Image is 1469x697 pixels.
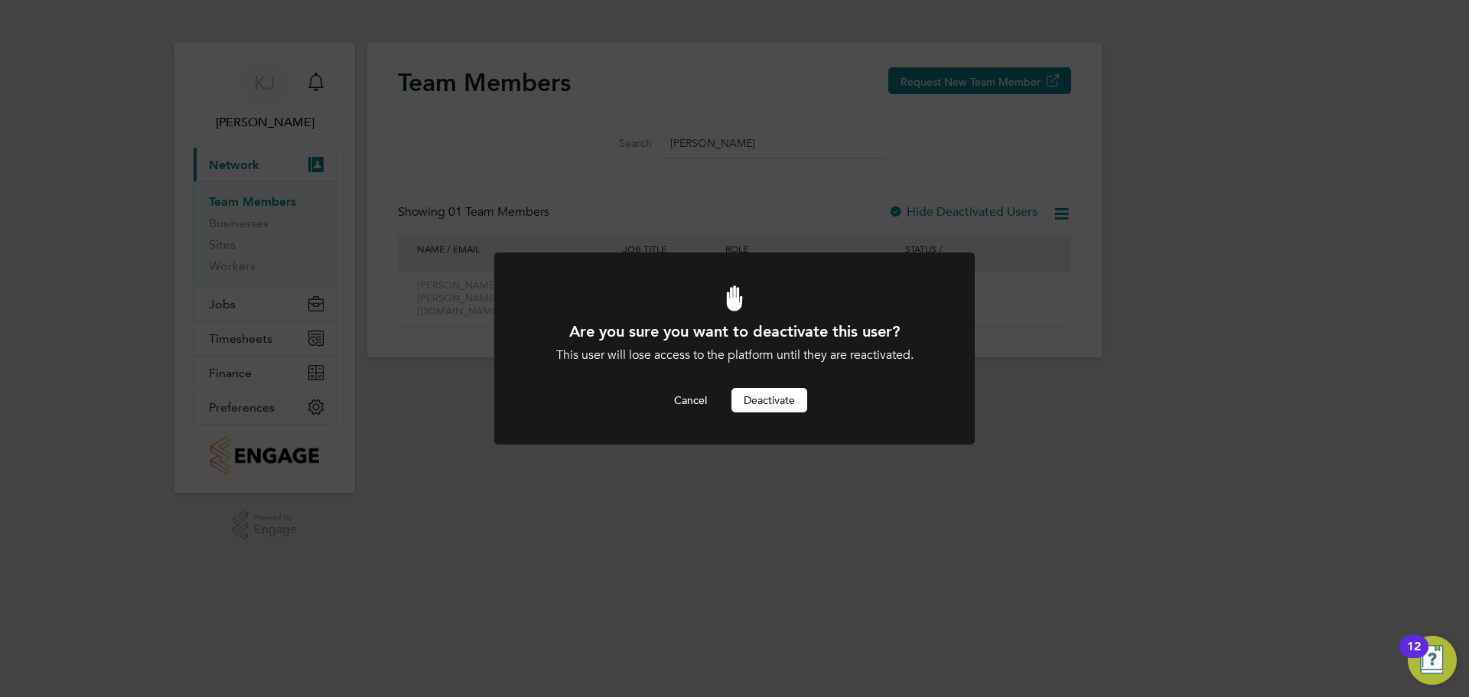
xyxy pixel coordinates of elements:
[662,388,719,412] button: Cancel
[536,321,933,341] h1: Are you sure you want to deactivate this user?
[536,347,933,363] p: This user will lose access to the platform until they are reactivated.
[1407,647,1421,666] div: 12
[731,388,807,412] button: Deactivate
[1408,636,1457,685] button: Open Resource Center, 12 new notifications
